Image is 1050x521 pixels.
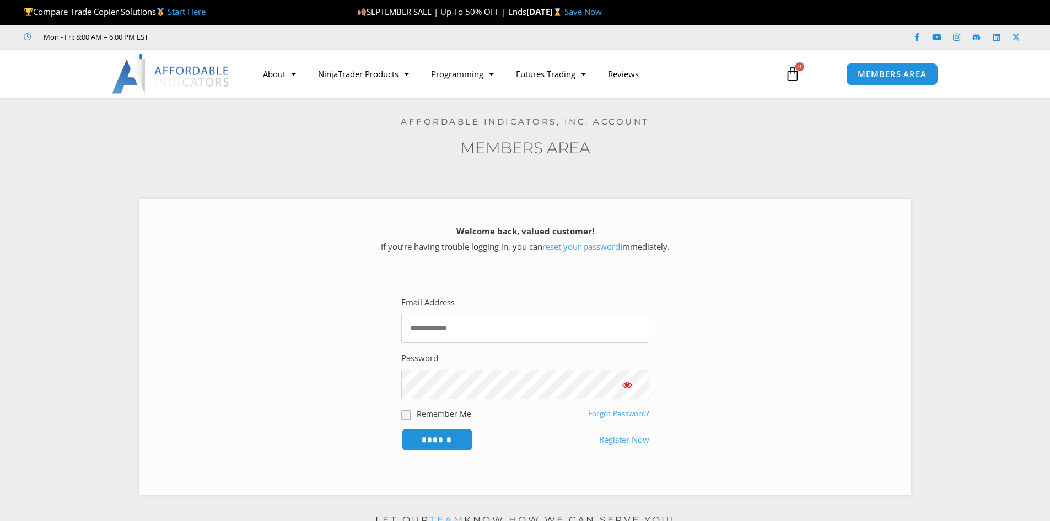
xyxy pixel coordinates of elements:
[846,63,938,85] a: MEMBERS AREA
[858,70,927,78] span: MEMBERS AREA
[252,61,307,87] a: About
[460,138,590,157] a: Members Area
[456,225,594,237] strong: Welcome back, valued customer!
[505,61,597,87] a: Futures Trading
[768,58,817,90] a: 0
[599,432,649,448] a: Register Now
[417,408,471,420] label: Remember Me
[605,370,649,399] button: Show password
[157,8,165,16] img: 🥇
[24,6,206,17] span: Compare Trade Copier Solutions
[24,8,33,16] img: 🏆
[588,409,649,418] a: Forgot Password?
[112,54,230,94] img: LogoAI | Affordable Indicators – NinjaTrader
[357,6,526,17] span: SEPTEMBER SALE | Up To 50% OFF | Ends
[401,351,438,366] label: Password
[564,6,602,17] a: Save Now
[401,295,455,310] label: Email Address
[164,31,329,42] iframe: Customer reviews powered by Trustpilot
[307,61,420,87] a: NinjaTrader Products
[168,6,206,17] a: Start Here
[252,61,772,87] nav: Menu
[526,6,564,17] strong: [DATE]
[358,8,366,16] img: 🍂
[159,224,892,255] p: If you’re having trouble logging in, you can immediately.
[795,62,804,71] span: 0
[553,8,562,16] img: ⌛
[420,61,505,87] a: Programming
[41,30,148,44] span: Mon - Fri: 8:00 AM – 6:00 PM EST
[597,61,650,87] a: Reviews
[401,116,649,127] a: Affordable Indicators, Inc. Account
[542,241,620,252] a: reset your password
